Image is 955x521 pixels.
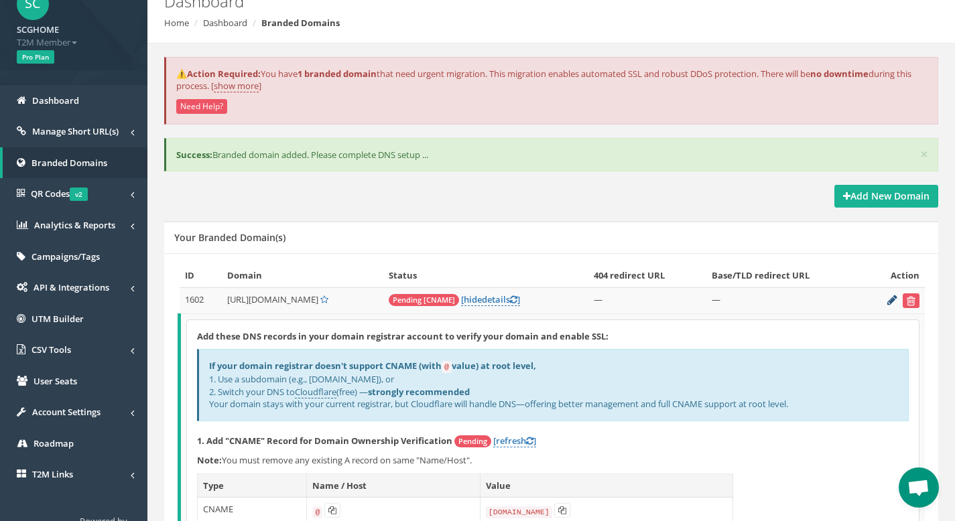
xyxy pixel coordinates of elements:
span: User Seats [34,375,77,387]
div: Branded domain added. Please complete DNS setup ... [164,138,938,172]
strong: Add New Domain [843,190,930,202]
h5: Your Branded Domain(s) [174,232,285,242]
b: strongly recommended [368,386,470,398]
td: 1602 [180,287,222,313]
th: Action [863,264,925,287]
strong: 1. Add "CNAME" Record for Domain Ownership Verification [197,435,452,447]
span: T2M Links [32,468,73,480]
a: show more [214,80,259,92]
div: 1. Use a subdomain (e.g., [DOMAIN_NAME]), or 2. Switch your DNS to (free) — Your domain stays wit... [197,349,909,421]
td: — [588,287,706,313]
strong: no downtime [810,68,869,80]
span: Roadmap [34,437,74,449]
span: API & Integrations [34,281,109,293]
th: Domain [222,264,383,287]
p: You must remove any existing A record on same "Name/Host". [197,454,909,467]
a: Dashboard [203,17,247,29]
a: [refresh] [493,435,536,447]
span: [URL][DOMAIN_NAME] [227,293,318,305]
span: UTM Builder [31,313,84,325]
span: Pro Plan [17,50,54,64]
strong: Branded Domains [261,17,340,29]
b: If your domain registrar doesn't support CNAME (with value) at root level, [209,360,536,372]
span: Manage Short URL(s) [32,125,119,137]
a: Open chat [899,467,939,508]
td: — [706,287,863,313]
button: × [920,147,928,161]
strong: ⚠️Action Required: [176,68,261,80]
button: Need Help? [176,99,227,114]
span: Pending [454,435,491,447]
span: Dashboard [32,94,79,106]
span: hide [464,293,482,305]
span: Branded Domains [31,157,107,169]
th: Type [198,473,307,498]
p: You have that need urgent migration. This migration enables automated SSL and robust DDoS protect... [176,68,928,92]
b: Success: [176,149,212,161]
a: Cloudflare [295,386,336,398]
code: @ [442,361,452,373]
strong: Add these DNS records in your domain registrar account to verify your domain and enable SSL: [197,330,609,342]
b: Note: [197,454,222,466]
span: QR Codes [31,188,88,200]
span: Account Settings [32,406,101,418]
th: Name / Host [307,473,480,498]
a: Set Default [320,293,328,305]
strong: 1 branded domain [298,68,377,80]
th: Base/TLD redirect URL [706,264,863,287]
a: Home [164,17,189,29]
span: v2 [70,188,88,201]
code: @ [312,506,322,518]
span: T2M Member [17,36,131,49]
a: Add New Domain [834,185,938,208]
th: ID [180,264,222,287]
span: Pending [CNAME] [389,294,459,306]
a: SCGHOME T2M Member [17,20,131,48]
span: CSV Tools [31,344,71,356]
span: Campaigns/Tags [31,250,100,263]
th: Status [383,264,588,287]
a: [hidedetails] [461,293,520,306]
th: Value [480,473,733,498]
span: Analytics & Reports [34,219,115,231]
code: [DOMAIN_NAME] [486,506,552,518]
th: 404 redirect URL [588,264,706,287]
strong: SCGHOME [17,23,59,35]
